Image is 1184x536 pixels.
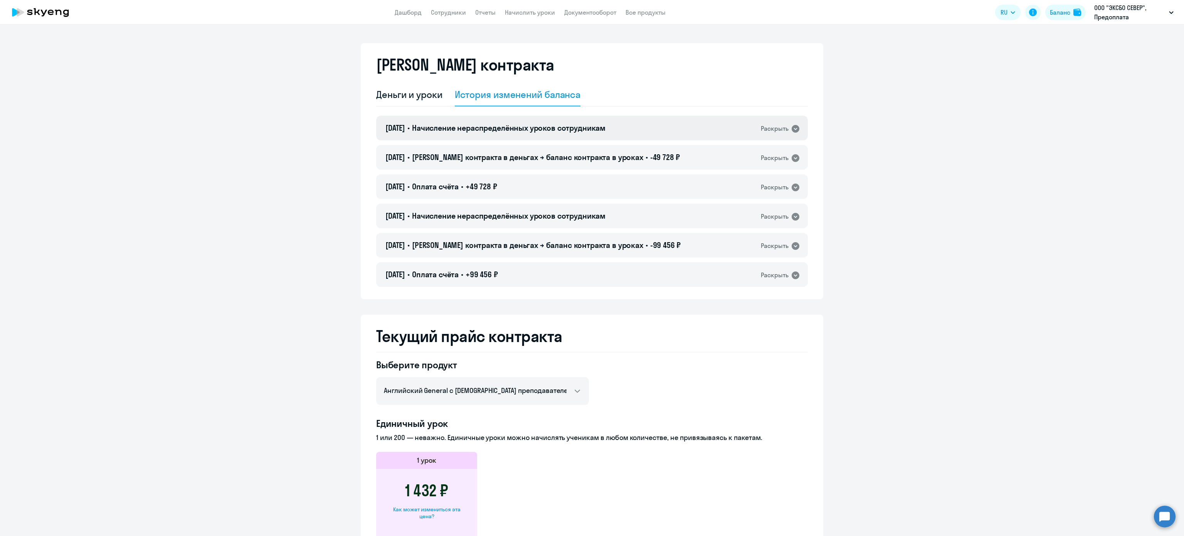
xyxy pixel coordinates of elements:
span: • [461,270,463,279]
span: • [407,240,410,250]
span: [DATE] [385,240,405,250]
span: [DATE] [385,152,405,162]
span: • [407,123,410,133]
span: • [407,182,410,191]
a: Все продукты [626,8,666,16]
div: Раскрыть [761,182,789,192]
a: Сотрудники [431,8,466,16]
p: ООО "ЭКСБО СЕВЕР", Предоплата [1094,3,1166,22]
span: Оплата счёта [412,182,459,191]
span: Начисление нераспределённых уроков сотрудникам [412,123,605,133]
button: RU [995,5,1021,20]
span: -99 456 ₽ [650,240,681,250]
span: RU [1001,8,1007,17]
div: Раскрыть [761,153,789,163]
img: balance [1073,8,1081,16]
h5: 1 урок [417,455,436,465]
span: [DATE] [385,211,405,221]
span: -49 728 ₽ [650,152,680,162]
span: [PERSON_NAME] контракта в деньгах → баланс контракта в уроках [412,152,643,162]
span: • [407,270,410,279]
div: Деньги и уроки [376,88,442,101]
div: Раскрыть [761,270,789,280]
div: Раскрыть [761,124,789,133]
span: Начисление нераспределённых уроков сотрудникам [412,211,605,221]
span: • [461,182,463,191]
span: • [646,152,648,162]
a: Дашборд [395,8,422,16]
span: [PERSON_NAME] контракта в деньгах → баланс контракта в уроках [412,240,643,250]
h2: [PERSON_NAME] контракта [376,56,554,74]
span: Оплата счёта [412,270,459,279]
div: История изменений баланса [455,88,581,101]
button: ООО "ЭКСБО СЕВЕР", Предоплата [1090,3,1177,22]
a: Начислить уроки [505,8,555,16]
h4: Выберите продукт [376,359,589,371]
span: [DATE] [385,182,405,191]
div: Раскрыть [761,212,789,221]
div: Раскрыть [761,241,789,251]
span: [DATE] [385,270,405,279]
p: 1 или 200 — неважно. Единичные уроки можно начислять ученикам в любом количестве, не привязываясь... [376,433,808,443]
span: • [646,240,648,250]
span: • [407,152,410,162]
span: +49 728 ₽ [466,182,497,191]
h3: 1 432 ₽ [405,481,448,500]
span: • [407,211,410,221]
button: Балансbalance [1045,5,1086,20]
a: Отчеты [475,8,496,16]
h4: Единичный урок [376,417,808,430]
h2: Текущий прайс контракта [376,327,808,346]
div: Баланс [1050,8,1070,17]
span: [DATE] [385,123,405,133]
a: Документооборот [564,8,616,16]
span: +99 456 ₽ [466,270,498,279]
div: Как может измениться эта цена? [388,506,465,520]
